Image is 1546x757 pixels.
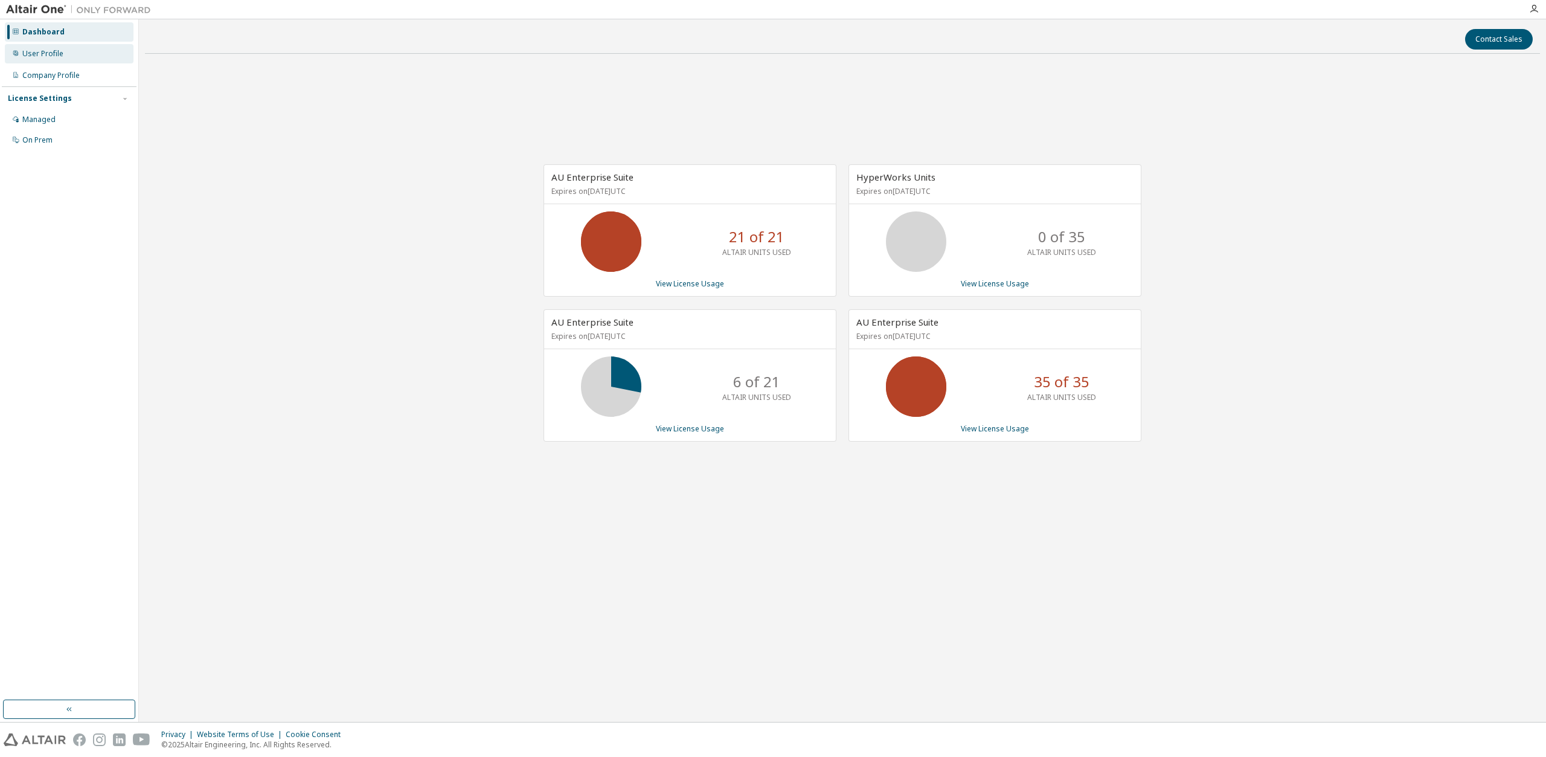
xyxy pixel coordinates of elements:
[551,171,633,183] span: AU Enterprise Suite
[1027,247,1096,257] p: ALTAIR UNITS USED
[856,171,935,183] span: HyperWorks Units
[161,739,348,750] p: © 2025 Altair Engineering, Inc. All Rights Reserved.
[133,733,150,746] img: youtube.svg
[22,71,80,80] div: Company Profile
[656,424,724,434] a: View License Usage
[93,733,106,746] img: instagram.svg
[4,733,66,746] img: altair_logo.svg
[286,730,348,739] div: Cookie Consent
[551,316,633,328] span: AU Enterprise Suite
[22,115,56,124] div: Managed
[729,227,784,247] p: 21 of 21
[161,730,197,739] div: Privacy
[551,186,826,196] p: Expires on [DATE] UTC
[722,247,791,257] p: ALTAIR UNITS USED
[22,27,65,37] div: Dashboard
[22,49,63,59] div: User Profile
[6,4,157,16] img: Altair One
[22,135,53,145] div: On Prem
[733,372,780,392] p: 6 of 21
[73,733,86,746] img: facebook.svg
[1038,227,1085,247] p: 0 of 35
[1027,392,1096,402] p: ALTAIR UNITS USED
[197,730,286,739] div: Website Terms of Use
[856,186,1131,196] p: Expires on [DATE] UTC
[656,279,724,289] a: View License Usage
[722,392,791,402] p: ALTAIR UNITS USED
[856,331,1131,341] p: Expires on [DATE] UTC
[1465,29,1533,50] button: Contact Sales
[961,279,1029,289] a: View License Usage
[856,316,938,328] span: AU Enterprise Suite
[961,424,1029,434] a: View License Usage
[1034,372,1089,392] p: 35 of 35
[113,733,126,746] img: linkedin.svg
[8,94,72,103] div: License Settings
[551,331,826,341] p: Expires on [DATE] UTC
